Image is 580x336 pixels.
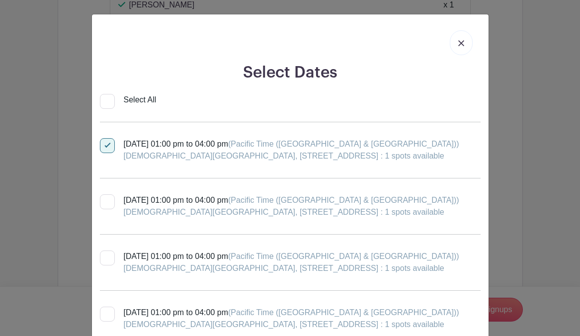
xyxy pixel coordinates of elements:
div: [DEMOGRAPHIC_DATA][GEOGRAPHIC_DATA], [STREET_ADDRESS] : 1 spots available [124,319,459,331]
div: [DEMOGRAPHIC_DATA][GEOGRAPHIC_DATA], [STREET_ADDRESS] : 1 spots available [124,206,459,218]
h2: Select Dates [100,63,481,82]
div: [DATE] 01:00 pm to 04:00 pm [124,307,459,331]
img: close_button-5f87c8562297e5c2d7936805f587ecaba9071eb48480494691a3f1689db116b3.svg [458,40,464,46]
span: (Pacific Time ([GEOGRAPHIC_DATA] & [GEOGRAPHIC_DATA])) [228,252,459,260]
span: (Pacific Time ([GEOGRAPHIC_DATA] & [GEOGRAPHIC_DATA])) [228,196,459,204]
span: (Pacific Time ([GEOGRAPHIC_DATA] & [GEOGRAPHIC_DATA])) [228,140,459,148]
div: [DATE] 01:00 pm to 04:00 pm [124,138,459,162]
div: [DEMOGRAPHIC_DATA][GEOGRAPHIC_DATA], [STREET_ADDRESS] : 1 spots available [124,262,459,274]
div: Select All [124,94,157,106]
div: [DATE] 01:00 pm to 04:00 pm [124,251,459,274]
span: (Pacific Time ([GEOGRAPHIC_DATA] & [GEOGRAPHIC_DATA])) [228,308,459,317]
div: [DATE] 01:00 pm to 04:00 pm [124,194,459,218]
div: [DEMOGRAPHIC_DATA][GEOGRAPHIC_DATA], [STREET_ADDRESS] : 1 spots available [124,150,459,162]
